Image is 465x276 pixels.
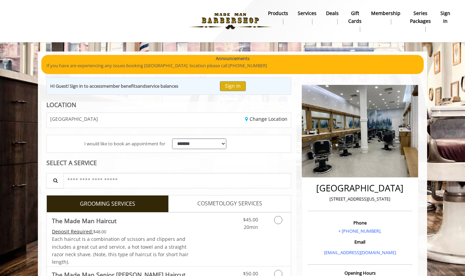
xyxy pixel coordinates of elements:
b: gift cards [348,10,362,25]
b: service balances [145,83,178,89]
a: sign insign in [436,9,455,26]
span: $45.00 [243,216,258,223]
button: Service Search [46,173,64,188]
b: The Made Man Haircut [52,216,116,226]
a: Change Location [245,116,287,122]
b: sign in [440,10,450,25]
button: Sign In [220,81,246,91]
img: Made Man Barbershop logo [183,2,277,40]
b: products [268,10,288,17]
b: Services [298,10,316,17]
b: LOCATION [46,101,76,109]
span: This service needs some Advance to be paid before we block your appointment [52,228,93,235]
span: [GEOGRAPHIC_DATA] [50,116,98,121]
a: + [PHONE_NUMBER]. [338,228,381,234]
a: Productsproducts [263,9,293,26]
div: Hi Guest! Sign in to access and [50,83,178,90]
h2: [GEOGRAPHIC_DATA] [309,183,411,193]
a: [EMAIL_ADDRESS][DOMAIN_NAME] [324,249,396,256]
div: SELECT A SERVICE [46,160,291,166]
span: COSMETOLOGY SERVICES [197,199,262,208]
b: Series packages [410,10,431,25]
h3: Email [309,239,411,244]
b: member benefits [102,83,138,89]
h3: Opening Hours [308,271,412,275]
p: If you have are experiencing any issues booking [GEOGRAPHIC_DATA] location please call [PHONE_NUM... [46,62,419,69]
span: I would like to book an appointment for [84,140,165,147]
h3: Phone [309,220,411,225]
a: DealsDeals [321,9,343,26]
a: Series packagesSeries packages [405,9,436,34]
span: GROOMING SERVICES [80,200,135,208]
b: Announcements [216,55,250,62]
a: Gift cardsgift cards [343,9,366,34]
a: MembershipMembership [366,9,405,26]
p: [STREET_ADDRESS][US_STATE] [309,195,411,203]
div: $48.00 [52,228,189,235]
b: Membership [371,10,400,17]
span: Each haircut is a combination of scissors and clippers and includes a great cut and service, a ho... [52,236,188,265]
b: Deals [326,10,339,17]
span: 20min [244,224,258,230]
a: ServicesServices [293,9,321,26]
